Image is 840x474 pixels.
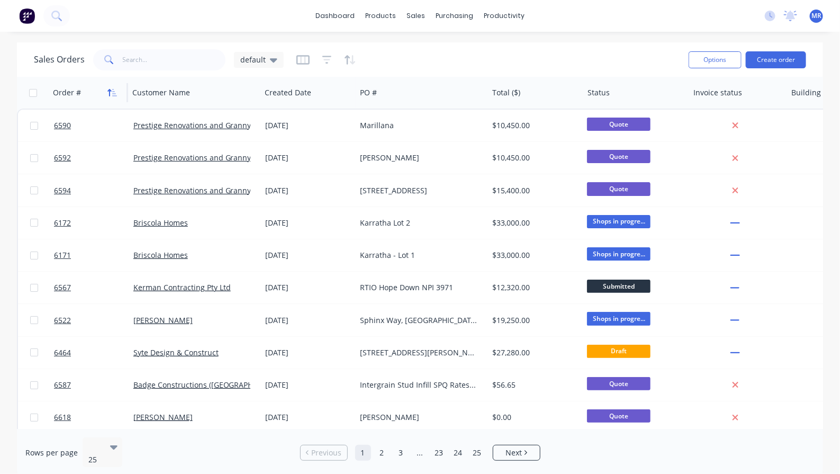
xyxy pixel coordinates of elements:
[265,218,352,228] div: [DATE]
[133,218,188,228] a: Briscola Homes
[587,247,651,261] span: Shops in progre...
[355,445,371,461] a: Page 1 is your current page
[133,120,300,130] a: Prestige Renovations and Granny Flats PTY LTD
[492,315,574,326] div: $19,250.00
[587,150,651,163] span: Quote
[265,250,352,261] div: [DATE]
[265,380,352,390] div: [DATE]
[133,380,312,390] a: Badge Constructions ([GEOGRAPHIC_DATA]) Pty Ltd
[693,87,742,98] div: Invoice status
[265,185,352,196] div: [DATE]
[133,282,231,292] a: Kerman Contracting Pty Ltd
[811,11,821,21] span: MR
[360,120,478,131] div: Marillana
[54,347,71,358] span: 6464
[133,185,300,195] a: Prestige Renovations and Granny Flats PTY LTD
[54,282,71,293] span: 6567
[492,218,574,228] div: $33,000.00
[450,445,466,461] a: Page 24
[123,49,226,70] input: Search...
[265,87,311,98] div: Created Date
[54,412,71,423] span: 6618
[360,347,478,358] div: [STREET_ADDRESS][PERSON_NAME]
[430,8,478,24] div: purchasing
[54,380,71,390] span: 6587
[54,369,133,401] a: 6587
[133,315,193,325] a: [PERSON_NAME]
[54,250,71,261] span: 6171
[54,175,133,207] a: 6594
[34,55,85,65] h1: Sales Orders
[360,315,478,326] div: Sphinx Way, [GEOGRAPHIC_DATA]
[53,87,81,98] div: Order #
[265,153,352,163] div: [DATE]
[265,412,352,423] div: [DATE]
[587,312,651,325] span: Shops in progre...
[746,51,806,68] button: Create order
[311,448,341,458] span: Previous
[132,87,190,98] div: Customer Name
[133,250,188,260] a: Briscola Homes
[360,380,478,390] div: Intergrain Stud Infill SPQ Rates in [GEOGRAPHIC_DATA]
[587,280,651,293] span: Submitted
[133,412,193,422] a: [PERSON_NAME]
[689,51,742,68] button: Options
[587,215,651,228] span: Shops in progre...
[492,250,574,261] div: $33,000.00
[301,448,347,458] a: Previous page
[54,337,133,369] a: 6464
[401,8,430,24] div: sales
[54,142,133,174] a: 6592
[431,445,447,461] a: Page 23
[587,345,651,358] span: Draft
[374,445,390,461] a: Page 2
[492,153,574,163] div: $10,450.00
[265,282,352,293] div: [DATE]
[360,185,478,196] div: [STREET_ADDRESS]
[360,412,478,423] div: [PERSON_NAME]
[587,377,651,390] span: Quote
[360,218,478,228] div: Karratha Lot 2
[587,409,651,423] span: Quote
[588,87,610,98] div: Status
[88,454,101,465] div: 25
[54,153,71,163] span: 6592
[19,8,35,24] img: Factory
[133,153,300,163] a: Prestige Renovations and Granny Flats PTY LTD
[240,54,266,65] span: default
[492,282,574,293] div: $12,320.00
[587,118,651,131] span: Quote
[54,110,133,141] a: 6590
[393,445,409,461] a: Page 3
[54,120,71,131] span: 6590
[492,412,574,423] div: $0.00
[296,445,545,461] ul: Pagination
[265,347,352,358] div: [DATE]
[133,347,219,357] a: Syte Design & Construct
[492,120,574,131] div: $10,450.00
[478,8,530,24] div: productivity
[54,272,133,303] a: 6567
[492,380,574,390] div: $56.65
[54,207,133,239] a: 6172
[54,239,133,271] a: 6171
[54,401,133,433] a: 6618
[493,448,540,458] a: Next page
[25,448,78,458] span: Rows per page
[469,445,485,461] a: Page 25
[265,315,352,326] div: [DATE]
[492,185,574,196] div: $15,400.00
[54,185,71,196] span: 6594
[492,347,574,358] div: $27,280.00
[360,87,377,98] div: PO #
[360,250,478,261] div: Karratha - Lot 1
[360,8,401,24] div: products
[492,87,520,98] div: Total ($)
[505,448,522,458] span: Next
[360,153,478,163] div: [PERSON_NAME]
[360,282,478,293] div: RTIO Hope Down NPI 3971
[587,182,651,195] span: Quote
[265,120,352,131] div: [DATE]
[54,315,71,326] span: 6522
[310,8,360,24] a: dashboard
